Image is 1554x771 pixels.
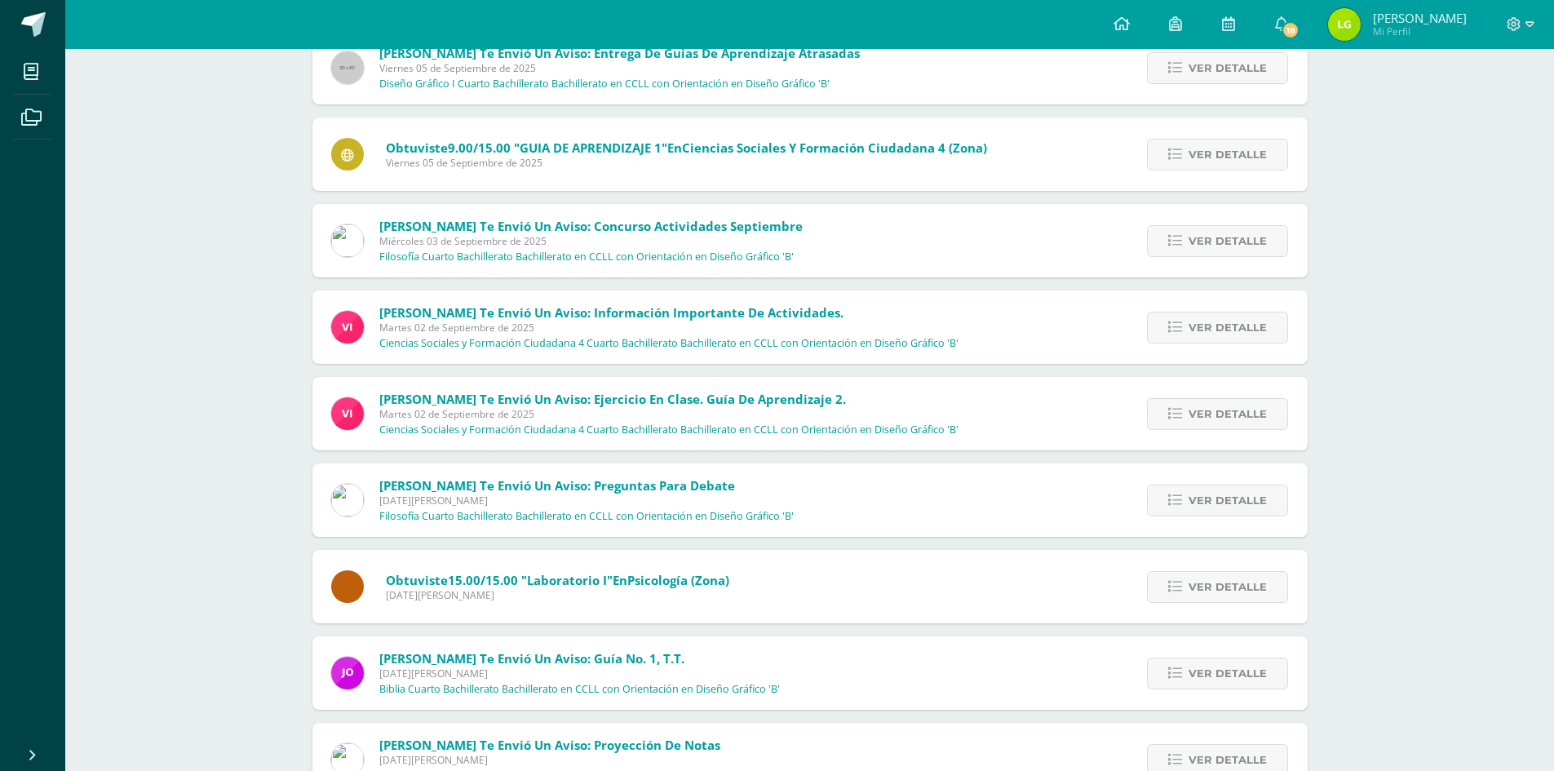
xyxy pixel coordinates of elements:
[386,572,729,588] span: Obtuviste en
[379,218,803,234] span: [PERSON_NAME] te envió un aviso: Concurso actividades septiembre
[379,683,780,696] p: Biblia Cuarto Bachillerato Bachillerato en CCLL con Orientación en Diseño Gráfico 'B'
[379,737,720,753] span: [PERSON_NAME] te envió un aviso: Proyección de notas
[1189,658,1267,689] span: Ver detalle
[1373,10,1467,26] span: [PERSON_NAME]
[331,51,364,84] img: 60x60
[1282,21,1299,39] span: 18
[379,494,794,507] span: [DATE][PERSON_NAME]
[379,321,959,335] span: Martes 02 de Septiembre de 2025
[1189,226,1267,256] span: Ver detalle
[1189,399,1267,429] span: Ver detalle
[379,61,860,75] span: Viernes 05 de Septiembre de 2025
[379,337,959,350] p: Ciencias Sociales y Formación Ciudadana 4 Cuarto Bachillerato Bachillerato en CCLL con Orientació...
[682,140,987,156] span: Ciencias Sociales y Formación Ciudadana 4 (Zona)
[627,572,729,588] span: Psicología (Zona)
[386,588,729,602] span: [DATE][PERSON_NAME]
[521,572,613,588] span: "Laboratorio I"
[379,250,794,264] p: Filosofía Cuarto Bachillerato Bachillerato en CCLL con Orientación en Diseño Gráfico 'B'
[1189,53,1267,83] span: Ver detalle
[379,753,943,767] span: [DATE][PERSON_NAME]
[1189,312,1267,343] span: Ver detalle
[1189,140,1267,170] span: Ver detalle
[448,572,518,588] span: 15.00/15.00
[331,224,364,257] img: 6dfd641176813817be49ede9ad67d1c4.png
[514,140,667,156] span: "GUIA DE APRENDIZAJE 1"
[331,657,364,689] img: 6614adf7432e56e5c9e182f11abb21f1.png
[386,140,987,156] span: Obtuviste en
[379,423,959,436] p: Ciencias Sociales y Formación Ciudadana 4 Cuarto Bachillerato Bachillerato en CCLL con Orientació...
[379,650,684,667] span: [PERSON_NAME] te envió un aviso: Guía No. 1, T.T.
[379,391,846,407] span: [PERSON_NAME] te envió un aviso: Ejercicio en clase. Guía de Aprendizaje 2.
[448,140,511,156] span: 9.00/15.00
[379,477,735,494] span: [PERSON_NAME] te envió un aviso: Preguntas para debate
[379,667,780,680] span: [DATE][PERSON_NAME]
[331,397,364,430] img: bd6d0aa147d20350c4821b7c643124fa.png
[1373,24,1467,38] span: Mi Perfil
[379,304,843,321] span: [PERSON_NAME] te envió un aviso: Información importante de Actividades.
[379,510,794,523] p: Filosofía Cuarto Bachillerato Bachillerato en CCLL con Orientación en Diseño Gráfico 'B'
[331,484,364,516] img: 6dfd641176813817be49ede9ad67d1c4.png
[386,156,987,170] span: Viernes 05 de Septiembre de 2025
[1189,485,1267,516] span: Ver detalle
[379,407,959,421] span: Martes 02 de Septiembre de 2025
[379,78,830,91] p: Diseño Gráfico I Cuarto Bachillerato Bachillerato en CCLL con Orientación en Diseño Gráfico 'B'
[1328,8,1361,41] img: 0181e57ae90abd0f46ba382c94e9eb61.png
[331,311,364,343] img: bd6d0aa147d20350c4821b7c643124fa.png
[379,45,860,61] span: [PERSON_NAME] te envió un aviso: Entrega de guias de aprendizaje atrasadas
[1189,572,1267,602] span: Ver detalle
[379,234,803,248] span: Miércoles 03 de Septiembre de 2025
